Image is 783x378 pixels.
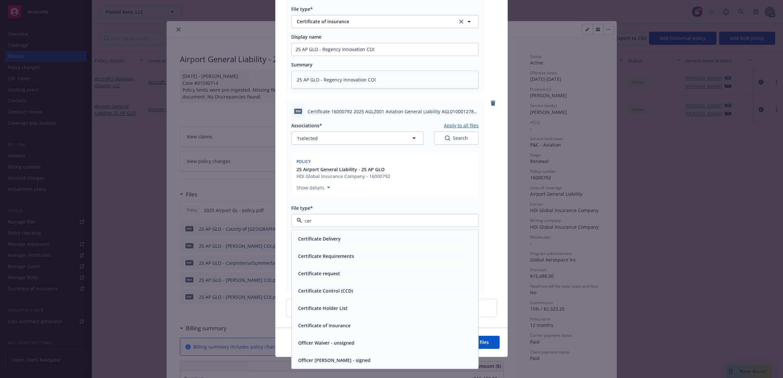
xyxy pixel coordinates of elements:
button: Certificate request [298,270,340,277]
button: Certificate Control (CCD) [298,287,353,294]
span: File type* [291,205,313,211]
button: Certificate Requirements [298,253,354,260]
div: Upload new files [286,298,497,317]
button: Certificate Delivery [298,235,341,242]
input: Filter by keyword [302,217,465,224]
button: Certificate Holder List [298,305,348,312]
